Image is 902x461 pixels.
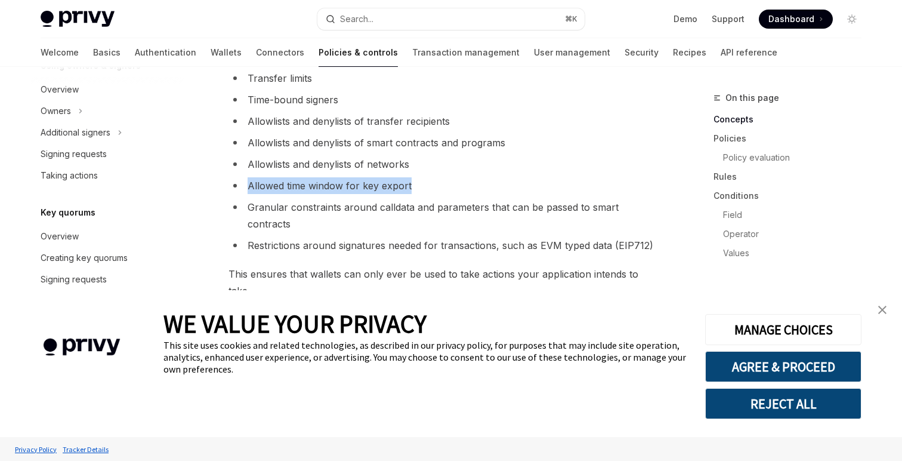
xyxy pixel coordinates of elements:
button: AGREE & PROCEED [705,351,861,382]
a: API reference [721,38,777,67]
span: This ensures that wallets can only ever be used to take actions your application intends to take. [228,266,659,299]
div: Overview [41,229,79,244]
a: Recipes [673,38,706,67]
a: Authentication [135,38,196,67]
li: Time-bound signers [228,91,659,108]
a: Creating key quorums [31,247,184,269]
a: Policy evaluation [713,148,871,167]
a: Values [713,244,871,263]
a: Wallets [211,38,242,67]
a: close banner [870,298,894,322]
img: light logo [41,11,115,27]
span: On this page [725,91,779,105]
a: Dashboard [759,10,833,29]
img: close banner [878,306,886,314]
li: Transfer limits [228,70,659,87]
button: Toggle Additional signers section [31,122,184,143]
div: Search... [340,12,373,26]
a: Policies & controls [319,38,398,67]
a: Concepts [713,110,871,129]
img: company logo [18,321,146,373]
a: Transaction management [412,38,520,67]
button: MANAGE CHOICES [705,314,861,345]
a: Signing requests [31,143,184,165]
li: Restrictions around signatures needed for transactions, such as EVM typed data (EIP712) [228,237,659,254]
li: Granular constraints around calldata and parameters that can be passed to smart contracts [228,199,659,232]
a: Connectors [256,38,304,67]
a: User management [534,38,610,67]
a: Operator [713,225,871,244]
span: Dashboard [768,13,814,25]
button: Open search [317,8,585,30]
div: Creating key quorums [41,251,128,265]
span: ⌘ K [565,14,577,24]
a: Welcome [41,38,79,67]
a: Taking actions [31,165,184,186]
div: Signing requests [41,147,107,161]
a: Privacy Policy [12,439,60,460]
a: Rules [713,167,871,186]
a: Security [625,38,659,67]
div: Taking actions [41,168,98,183]
li: Allowed time window for key export [228,177,659,194]
a: Support [712,13,745,25]
a: Signing requests [31,269,184,290]
a: Conditions [713,186,871,205]
div: Signing requests [41,272,107,287]
a: Tracker Details [60,439,112,460]
a: Overview [31,79,184,100]
div: Additional signers [41,125,110,140]
span: WE VALUE YOUR PRIVACY [163,308,427,339]
button: REJECT ALL [705,388,861,419]
a: Overview [31,226,184,247]
div: This site uses cookies and related technologies, as described in our privacy policy, for purposes... [163,339,687,375]
a: Basics [93,38,121,67]
li: Allowlists and denylists of transfer recipients [228,113,659,130]
a: Field [713,205,871,225]
a: Demo [674,13,697,25]
div: Overview [41,82,79,97]
button: Toggle Owners section [31,100,184,122]
a: Policies [713,129,871,148]
h5: Key quorums [41,205,95,220]
button: Toggle dark mode [842,10,861,29]
div: Owners [41,104,71,118]
li: Allowlists and denylists of smart contracts and programs [228,134,659,151]
li: Allowlists and denylists of networks [228,156,659,173]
